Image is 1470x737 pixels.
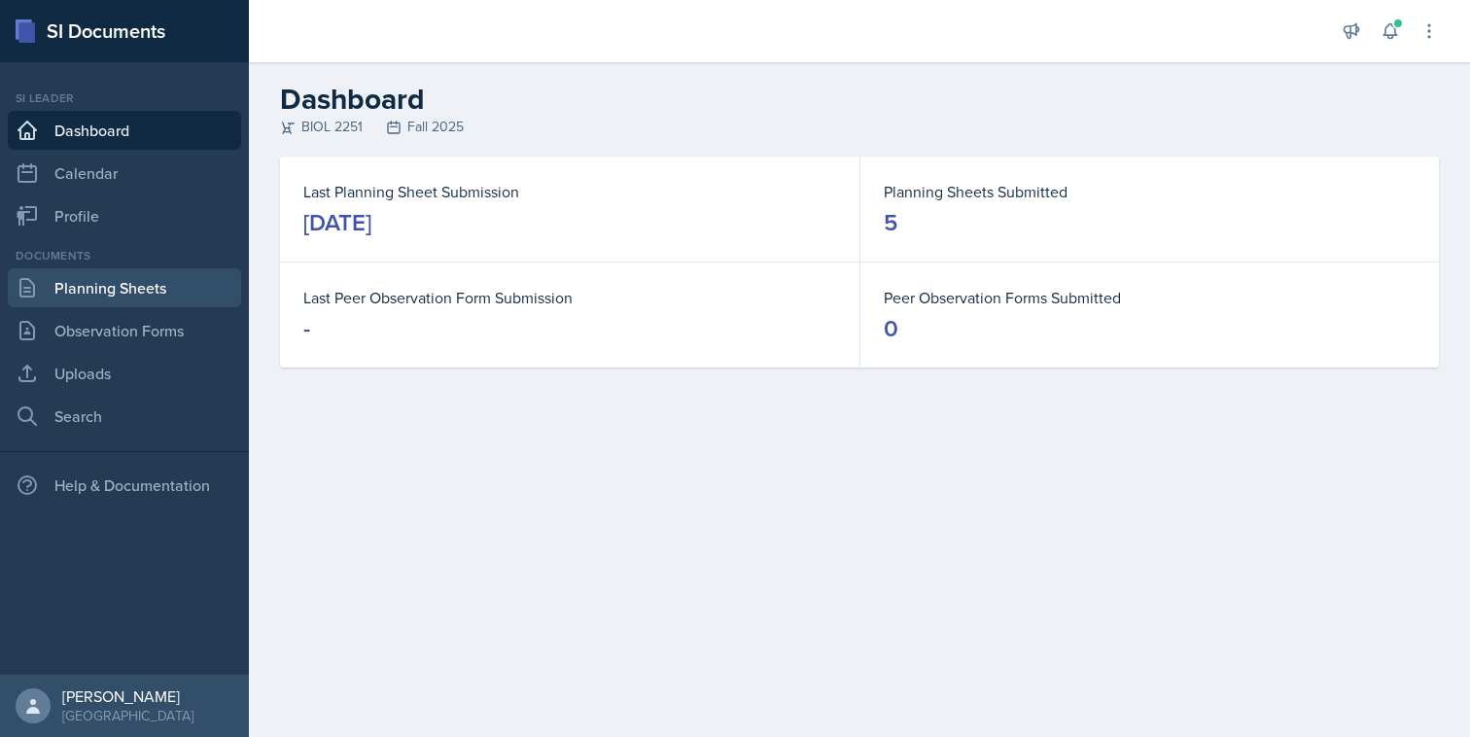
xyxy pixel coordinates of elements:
div: Documents [8,247,241,264]
div: 5 [884,207,897,238]
a: Profile [8,196,241,235]
a: Uploads [8,354,241,393]
dt: Last Peer Observation Form Submission [303,286,836,309]
dt: Last Planning Sheet Submission [303,180,836,203]
div: Si leader [8,89,241,107]
a: Dashboard [8,111,241,150]
dt: Planning Sheets Submitted [884,180,1416,203]
a: Calendar [8,154,241,193]
a: Search [8,397,241,436]
dt: Peer Observation Forms Submitted [884,286,1416,309]
div: [PERSON_NAME] [62,686,193,706]
div: 0 [884,313,898,344]
div: BIOL 2251 Fall 2025 [280,117,1439,137]
div: [DATE] [303,207,371,238]
div: [GEOGRAPHIC_DATA] [62,706,193,725]
div: - [303,313,310,344]
a: Observation Forms [8,311,241,350]
a: Planning Sheets [8,268,241,307]
div: Help & Documentation [8,466,241,505]
h2: Dashboard [280,82,1439,117]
